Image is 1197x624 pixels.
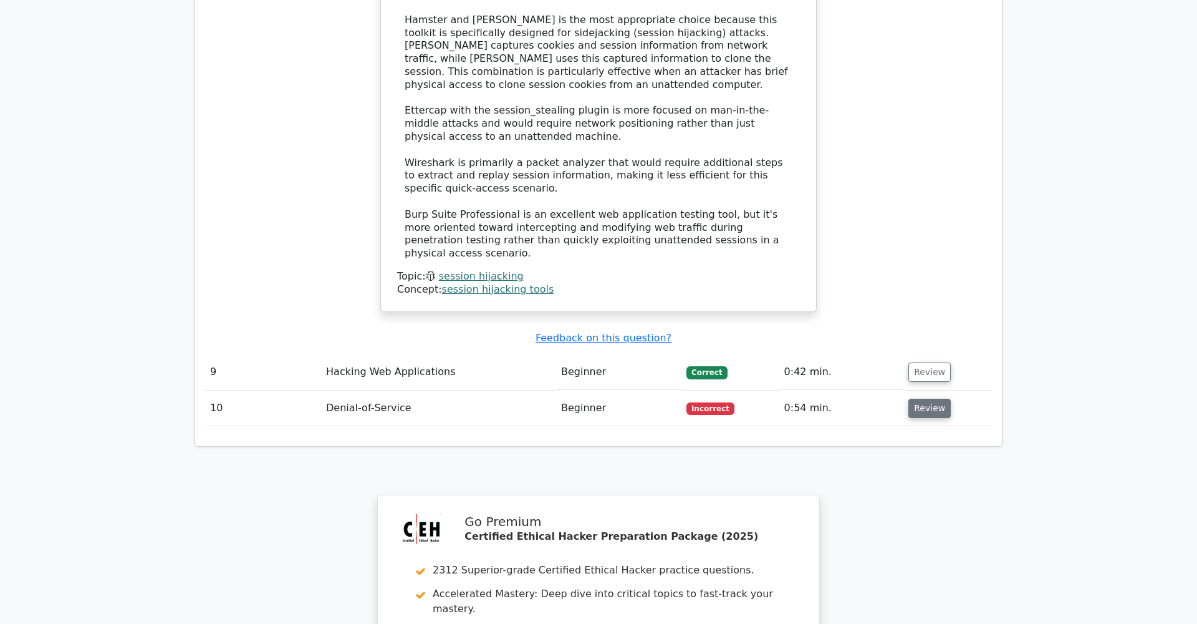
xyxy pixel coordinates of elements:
a: session hijacking [439,270,524,282]
button: Review [908,399,951,418]
td: Beginner [556,391,681,426]
td: 0:54 min. [779,391,904,426]
td: 10 [205,391,321,426]
td: Denial-of-Service [321,391,556,426]
td: Hacking Web Applications [321,354,556,390]
div: Topic: [397,270,800,283]
button: Review [908,363,951,382]
span: Incorrect [686,402,734,415]
div: Concept: [397,283,800,296]
td: 0:42 min. [779,354,904,390]
td: Beginner [556,354,681,390]
a: session hijacking tools [442,283,554,295]
span: Correct [686,366,727,379]
a: Feedback on this question? [536,332,671,344]
td: 9 [205,354,321,390]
